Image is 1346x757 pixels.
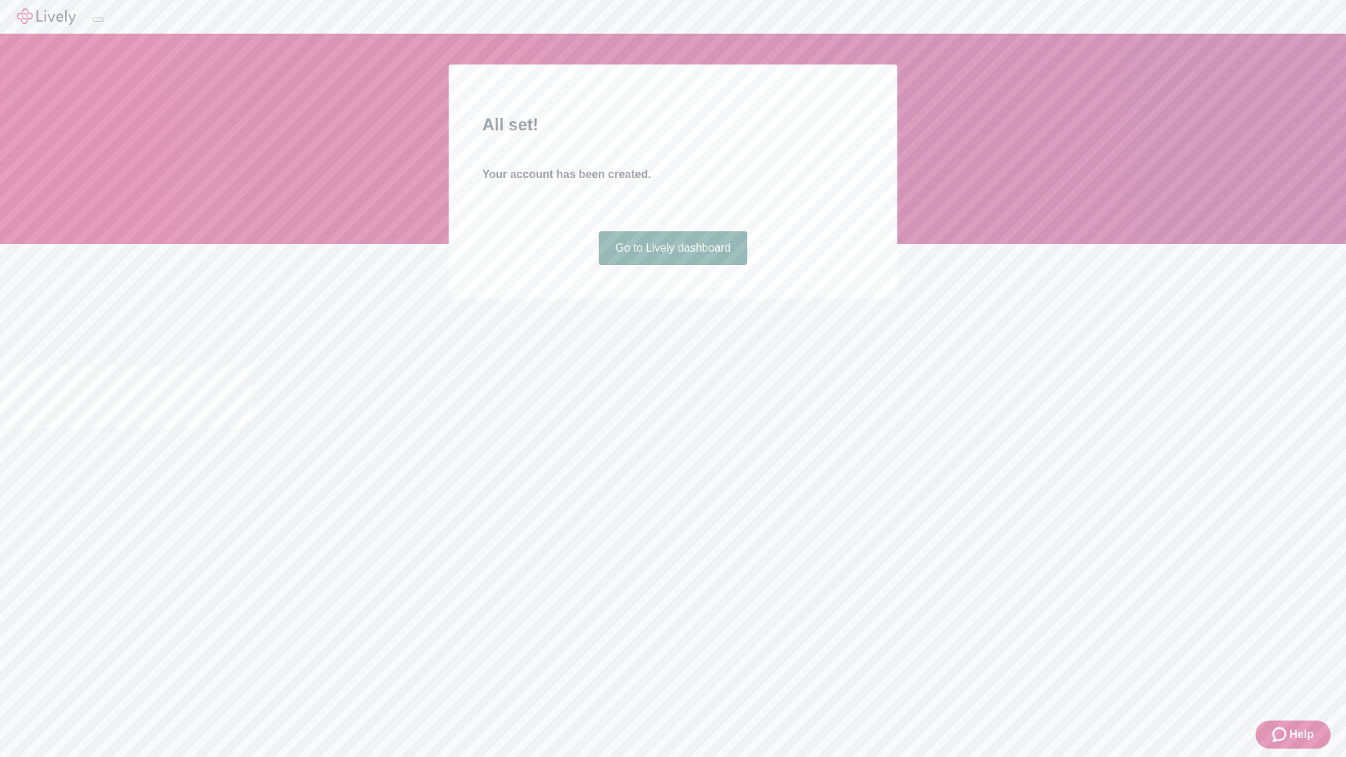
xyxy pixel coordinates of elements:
[17,8,76,25] img: Lively
[93,18,104,22] button: Log out
[1256,721,1331,749] button: Zendesk support iconHelp
[1272,726,1289,743] svg: Zendesk support icon
[1289,726,1314,743] span: Help
[599,231,748,265] a: Go to Lively dashboard
[482,166,864,183] h4: Your account has been created.
[482,112,864,137] h2: All set!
